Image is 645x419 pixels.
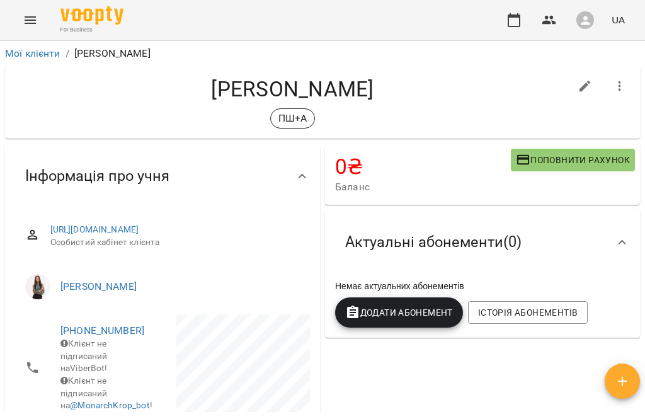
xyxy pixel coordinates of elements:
div: ПШ+А [270,108,316,129]
span: UA [612,13,625,26]
h4: 0 ₴ [335,154,511,180]
button: Додати Абонемент [335,297,463,328]
a: @MonarchKrop_bot [70,400,149,410]
a: [PERSON_NAME] [60,280,137,292]
div: Немає актуальних абонементів [333,277,632,295]
span: Поповнити рахунок [516,152,630,168]
a: [PHONE_NUMBER] [60,324,144,336]
span: Клієнт не підписаний на ! [60,376,152,410]
a: Мої клієнти [5,47,60,59]
img: Voopty Logo [60,6,123,25]
span: Баланс [335,180,511,195]
img: Омельченко Маргарита [25,274,50,299]
span: For Business [60,26,123,34]
div: Актуальні абонементи(0) [325,210,640,275]
p: ПШ+А [278,111,307,126]
button: Історія абонементів [468,301,588,324]
li: / [66,46,69,61]
div: Інформація про учня [5,144,320,209]
span: Актуальні абонементи ( 0 ) [345,232,522,252]
span: Історія абонементів [478,305,578,320]
span: Додати Абонемент [345,305,453,320]
button: Поповнити рахунок [511,149,635,171]
button: UA [607,8,630,32]
span: Клієнт не підписаний на ViberBot! [60,338,108,373]
h4: [PERSON_NAME] [15,76,570,102]
p: [PERSON_NAME] [74,46,151,61]
span: Інформація про учня [25,166,169,186]
button: Menu [15,5,45,35]
span: Особистий кабінет клієнта [50,236,300,249]
nav: breadcrumb [5,46,640,61]
a: [URL][DOMAIN_NAME] [50,224,139,234]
